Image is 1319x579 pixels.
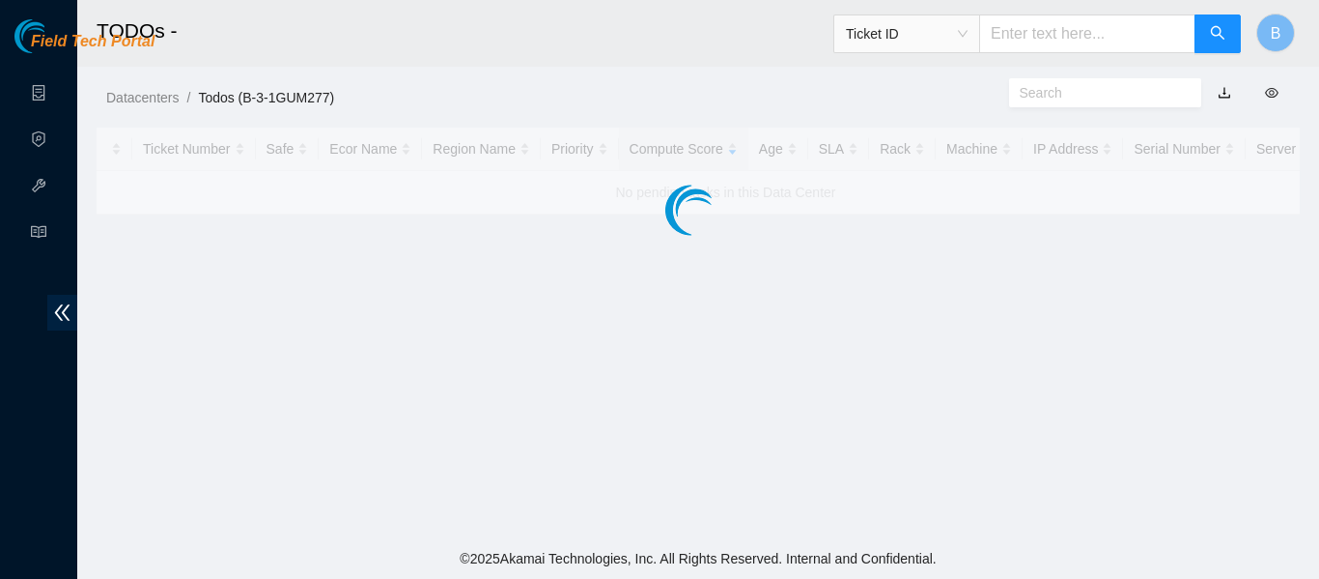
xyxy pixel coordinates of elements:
[77,538,1319,579] footer: © 2025 Akamai Technologies, Inc. All Rights Reserved. Internal and Confidential.
[1265,86,1278,100] span: eye
[846,19,968,48] span: Ticket ID
[47,295,77,331] span: double-left
[31,33,154,51] span: Field Tech Portal
[31,216,46,254] span: read
[979,14,1195,53] input: Enter text here...
[1256,14,1295,52] button: B
[186,90,190,105] span: /
[106,90,179,105] a: Datacenters
[14,19,98,53] img: Akamai Technologies
[198,90,334,105] a: Todos (B-3-1GUM277)
[1271,21,1281,45] span: B
[14,35,154,60] a: Akamai TechnologiesField Tech Portal
[1203,77,1246,108] button: download
[1194,14,1241,53] button: search
[1210,25,1225,43] span: search
[1020,82,1176,103] input: Search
